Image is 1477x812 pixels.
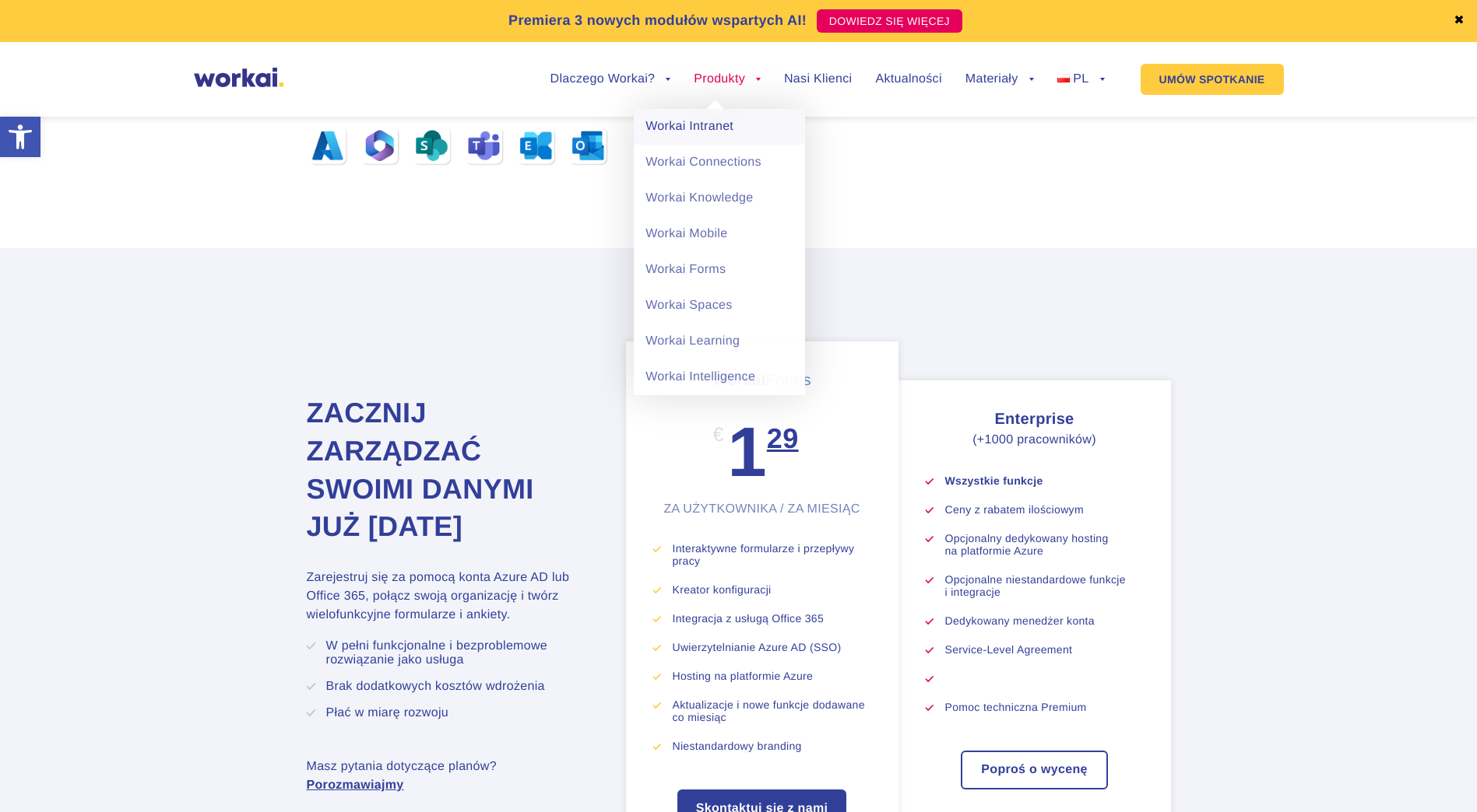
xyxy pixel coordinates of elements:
[673,641,871,653] li: Uwierzytelnianie Azure AD (SSO)
[634,109,805,145] a: Workai Intranet
[1073,72,1088,86] span: PL
[653,502,871,516] div: ZA UŻYTKOWNIKA / ZA MIESIĄC
[307,394,587,545] h2: ZACZNIJ ZARZĄDZAĆ SWOIMI DANYMI JUŻ [DATE]
[550,73,671,86] a: Dlaczego Workai?
[673,740,871,752] li: Niestandardowy branding
[945,532,1144,557] li: Opcjonalny dedykowany hosting na platformie Azure
[727,418,798,502] div: 1
[965,73,1034,86] a: Materiały
[962,752,1106,788] a: Poproś o wycenę
[634,180,805,216] a: Workai Knowledge
[945,474,1043,487] strong: Wszystkie funkcje
[767,422,799,481] sup: 29
[673,698,871,723] li: Aktualizacje i nowe funkcje dodawane co miesiąc
[945,503,1144,516] li: Ceny z rabatem ilościowym
[1141,64,1284,95] a: UMÓW SPOTKANIE
[945,614,1144,627] li: Dedykowany menedżer konta
[307,569,587,625] p: Zarejestruj się za pomocą konta Azure AD lub Office 365, połącz swoją organizację i twórz wielofu...
[945,573,1144,598] li: Opcjonalne niestandardowe funkcje i integracje
[673,583,871,596] li: Kreator konfiguracji
[673,612,871,625] li: Integracja z usługą Office 365
[1454,15,1465,27] a: ✖
[926,431,1144,450] p: (+1000 pracowników)
[673,542,871,567] li: Interaktywne formularze i przepływy pracy
[307,779,404,792] a: Porozmawiajmy
[694,73,761,86] a: Produkty
[673,670,871,682] li: Hosting na platformie Azure
[784,73,852,86] a: Nasi Klienci
[307,758,587,795] p: Masz pytania dotyczące planów?
[634,324,805,359] a: Workai Learning
[875,73,941,86] a: Aktualności
[817,9,962,33] a: DOWIEDZ SIĘ WIĘCEJ
[326,706,587,720] li: Płać w miarę rozwoju
[326,680,587,694] li: Brak dodatkowych kosztów wdrożenia
[326,639,587,667] li: W pełni funkcjonalne i bezproblemowe rozwiązanie jako usługa
[712,418,723,453] div: €
[307,125,609,166] img: technology-icons-2024-%E2%80%93-2.png
[634,216,805,252] a: Workai Mobile
[634,288,805,324] a: Workai Spaces
[508,10,807,31] p: Premiera 3 nowych modułów wspartych AI!
[634,359,805,395] a: Workai Intelligence
[634,252,805,288] a: Workai Forms
[945,701,1144,713] li: Pomoc techniczna Premium
[945,643,1144,656] li: Service-Level Agreement
[994,411,1074,428] strong: Enterprise
[634,145,805,180] a: Workai Connections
